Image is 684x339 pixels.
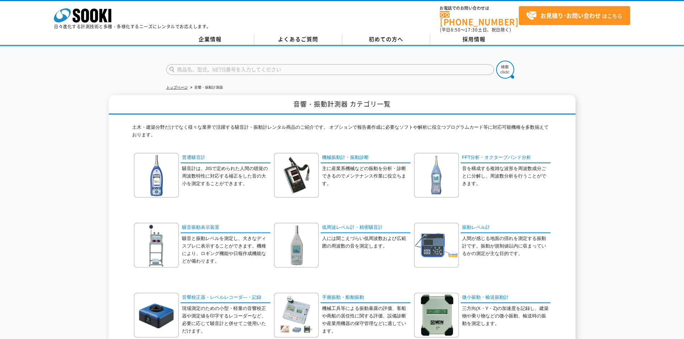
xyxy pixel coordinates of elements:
[274,153,319,198] img: 機械振動計・振動診断
[496,61,514,79] img: btn_search.png
[134,153,179,198] img: 普通騒音計
[321,293,410,303] a: 手腕振動・船舶振動
[540,11,601,20] strong: お見積り･お問い合わせ
[414,153,459,198] img: FFT分析・オクターブバンド分析
[321,153,410,163] a: 機械振動計・振動診断
[322,305,410,335] p: 機械工具等による振動暴露の評価、客船や商船の居住性に関する評価、設備診断や産業用機器の保守管理などに適しています。
[322,165,410,187] p: 主に産業系機械などの振動を分析・診断できるのでメンテナンス作業に役立ちます。
[461,293,550,303] a: 微小振動・輸送振動計
[461,153,550,163] a: FFT分析・オクターブバンド分析
[321,223,410,233] a: 低周波レベル計・精密騒音計
[451,27,461,33] span: 8:50
[166,34,254,45] a: 企業情報
[182,305,270,335] p: 現場測定のための小型・軽量の音響校正器や測定値を印字するレコーダーなど、必要に応じて騒音計と併せてご使用いただけます。
[109,95,576,115] h1: 音響・振動計測器 カテゴリ一覧
[440,11,519,26] a: [PHONE_NUMBER]
[181,293,270,303] a: 音響校正器・レベルレコーダ―・記録
[182,235,270,265] p: 騒音と振動レベルを測定し、大きなディスプレに表示することができます。機種により、ロギング機能や日報作成機能などが備わります。
[440,27,511,33] span: (平日 ～ 土日、祝日除く)
[132,124,552,142] p: 土木・建築分野だけでなく様々な業界で活躍する騒音計・振動計レンタル商品のご紹介です。 オプションで報告書作成に必要なソフトや解析に役立つプログラムカード等に対応可能機種を多数揃えております。
[462,235,550,257] p: 人間が感じる地面の揺れを測定する振動計です。振動が規制値以内に収まっているかの測定が主な目的です。
[465,27,478,33] span: 17:30
[519,6,630,25] a: お見積り･お問い合わせはこちら
[254,34,342,45] a: よくあるご質問
[430,34,518,45] a: 採用情報
[189,84,223,91] li: 音響・振動計測器
[182,165,270,187] p: 騒音計は、JISで定められた人間の聴覚の周波数特性に対応する補正をした音の大小を測定することができます。
[134,293,179,338] img: 音響校正器・レベルレコーダ―・記録
[166,85,188,89] a: トップページ
[274,223,319,268] img: 低周波レベル計・精密騒音計
[342,34,430,45] a: 初めての方へ
[274,293,319,338] img: 手腕振動・船舶振動
[461,223,550,233] a: 振動レベル計
[166,64,494,75] input: 商品名、型式、NETIS番号を入力してください
[181,223,270,233] a: 騒音振動表示装置
[414,223,459,268] img: 振動レベル計
[526,10,622,21] span: はこちら
[54,24,211,29] p: 日々進化する計測技術と多種・多様化するニーズにレンタルでお応えします。
[414,293,459,338] img: 微小振動・輸送振動計
[134,223,179,268] img: 騒音振動表示装置
[462,165,550,187] p: 音を構成する複雑な波形を周波数成分ごとに分解し、周波数分析を行うことができます。
[322,235,410,250] p: 人には聞こえづらい低周波数および広範囲の周波数の音を測定します。
[181,153,270,163] a: 普通騒音計
[462,305,550,327] p: 三方向(X・Y・Z)の加速度を記録し、建築物や乗り物などの微小振動、輸送時の振動を測定します。
[440,6,519,10] span: お電話でのお問い合わせは
[369,35,403,43] span: 初めての方へ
